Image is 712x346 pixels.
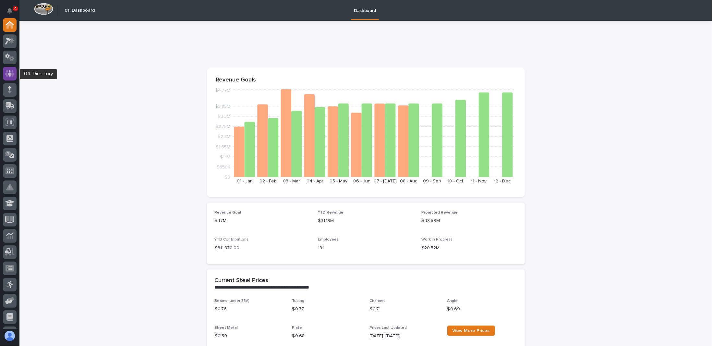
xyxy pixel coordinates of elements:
text: 05 - May [329,179,347,183]
span: Plate [292,326,302,330]
text: 03 - Mar [283,179,300,183]
text: 12 - Dec [494,179,511,183]
p: $ 0.77 [292,306,362,313]
tspan: $3.3M [218,114,230,119]
text: 09 - Sep [423,179,441,183]
tspan: $550K [217,165,230,169]
span: Sheet Metal [215,326,238,330]
tspan: $0 [224,175,230,179]
div: Notifications4 [8,8,17,18]
tspan: $2.75M [215,124,230,129]
tspan: $1.65M [216,144,230,149]
span: Projected Revenue [421,211,458,215]
p: Revenue Goals [216,77,516,84]
span: YTD Revenue [318,211,344,215]
p: $ 0.69 [447,306,517,313]
p: $31.19M [318,217,414,224]
span: YTD Contributions [215,238,249,241]
tspan: $4.77M [215,88,230,93]
p: $ 0.59 [215,333,284,340]
p: $20.52M [421,245,517,252]
text: 10 - Oct [448,179,463,183]
button: Notifications [3,4,17,18]
text: 11 - Nov [471,179,487,183]
p: 4 [14,6,17,11]
p: 181 [318,245,414,252]
text: 07 - [DATE] [374,179,397,183]
img: Workspace Logo [34,3,53,15]
span: View More Prices [453,328,490,333]
tspan: $3.85M [215,104,230,109]
span: Angle [447,299,458,303]
span: Prices Last Updated [370,326,407,330]
span: Tubing [292,299,305,303]
text: 08 - Aug [400,179,417,183]
a: View More Prices [447,326,495,336]
p: $ 0.68 [292,333,362,340]
p: [DATE] ([DATE]) [370,333,440,340]
tspan: $2.2M [218,134,230,139]
tspan: $1.1M [220,154,230,159]
text: 06 - Jun [353,179,370,183]
span: Work in Progress [421,238,453,241]
span: Revenue Goal [215,211,241,215]
button: users-avatar [3,329,17,343]
p: $ 0.71 [370,306,440,313]
span: Employees [318,238,339,241]
p: $ 0.76 [215,306,284,313]
h2: 01. Dashboard [65,8,95,13]
span: Beams (under 55#) [215,299,250,303]
p: $48.59M [421,217,517,224]
h2: Current Steel Prices [215,277,269,284]
p: $47M [215,217,310,224]
text: 04 - Apr [307,179,323,183]
text: 02 - Feb [259,179,277,183]
span: Channel [370,299,385,303]
p: $ 311,870.00 [215,245,310,252]
text: 01 - Jan [236,179,252,183]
